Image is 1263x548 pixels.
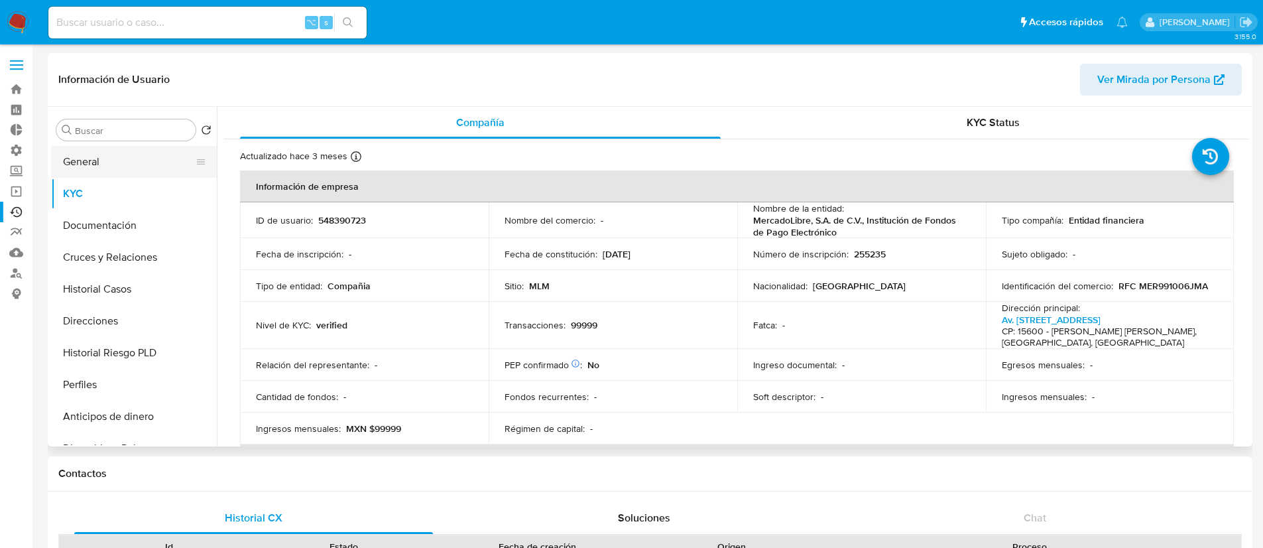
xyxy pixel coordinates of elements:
p: Soft descriptor : [753,391,815,403]
span: Compañía [456,115,505,130]
span: s [324,16,328,29]
button: Perfiles [51,369,217,401]
span: KYC Status [967,115,1020,130]
p: Nacionalidad : [753,280,808,292]
button: Cruces y Relaciones [51,241,217,273]
p: - [343,391,346,403]
h4: CP: 15600 - [PERSON_NAME] [PERSON_NAME], [GEOGRAPHIC_DATA], [GEOGRAPHIC_DATA] [1002,326,1213,349]
p: - [1073,248,1075,260]
p: Fatca : [753,319,777,331]
p: Régimen de capital : [505,423,585,435]
p: Tipo de entidad : [256,280,322,292]
span: Accesos rápidos [1029,15,1103,29]
p: Transacciones : [505,319,566,331]
p: Nombre de la entidad : [753,202,844,214]
p: Compañia [328,280,371,292]
p: ezequielignacio.rocha@mercadolibre.com [1160,16,1234,29]
p: Identificación del comercio : [1002,280,1113,292]
p: Nombre del comercio : [505,214,595,226]
p: - [590,423,593,435]
p: Cantidad de fondos : [256,391,338,403]
h1: Contactos [58,467,1242,480]
p: 99999 [571,319,597,331]
button: Dispositivos Point [51,433,217,464]
span: Soluciones [618,510,670,525]
p: - [842,359,845,371]
p: - [821,391,823,403]
button: Documentación [51,210,217,241]
span: ⌥ [306,16,316,29]
button: Anticipos de dinero [51,401,217,433]
p: Ingresos mensuales : [256,423,341,435]
p: RFC MER991006JMA [1118,280,1208,292]
p: Fecha de inscripción : [256,248,343,260]
p: Dirección principal : [1002,302,1080,314]
button: Buscar [62,125,72,135]
button: Direcciones [51,305,217,337]
p: 255235 [854,248,886,260]
p: Actualizado hace 3 meses [240,150,347,163]
a: Salir [1239,15,1253,29]
p: Sujeto obligado : [1002,248,1067,260]
p: - [601,214,603,226]
p: PEP confirmado : [505,359,582,371]
p: No [587,359,599,371]
p: Relación del representante : [256,359,369,371]
p: Ingreso documental : [753,359,837,371]
button: Historial Riesgo PLD [51,337,217,369]
p: ID de usuario : [256,214,313,226]
p: Número de inscripción : [753,248,849,260]
p: 548390723 [318,214,366,226]
p: Tipo compañía : [1002,214,1063,226]
a: Notificaciones [1116,17,1128,28]
th: Información de empresa [240,171,1234,202]
input: Buscar [75,125,190,137]
span: Chat [1024,510,1046,525]
p: [GEOGRAPHIC_DATA] [813,280,906,292]
p: [DATE] [603,248,631,260]
button: Ver Mirada por Persona [1080,64,1242,96]
p: - [782,319,785,331]
p: verified [316,319,347,331]
button: search-icon [334,13,361,32]
span: Historial CX [225,510,282,525]
p: MercadoLibre, S.A. de C.V., Institución de Fondos de Pago Electrónico [753,214,965,238]
p: Fecha de constitución : [505,248,597,260]
p: - [375,359,377,371]
p: Ingresos mensuales : [1002,391,1087,403]
p: Egresos mensuales : [1002,359,1085,371]
p: Fondos recurrentes : [505,391,589,403]
p: MLM [529,280,550,292]
span: Ver Mirada por Persona [1097,64,1211,96]
p: - [1092,391,1095,403]
p: Sitio : [505,280,524,292]
th: Datos de contacto [240,445,1234,476]
button: General [51,146,206,178]
a: Av. [STREET_ADDRESS] [1002,313,1101,326]
p: Entidad financiera [1069,214,1144,226]
p: - [594,391,597,403]
p: - [349,248,351,260]
button: KYC [51,178,217,210]
p: MXN $99999 [346,423,401,435]
input: Buscar usuario o caso... [48,14,367,31]
button: Historial Casos [51,273,217,305]
h1: Información de Usuario [58,73,170,86]
p: Nivel de KYC : [256,319,311,331]
button: Volver al orden por defecto [201,125,211,139]
p: - [1090,359,1093,371]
